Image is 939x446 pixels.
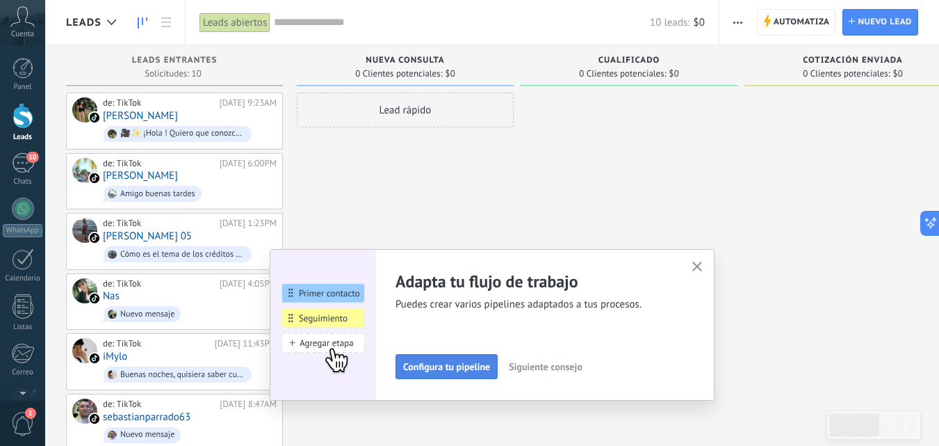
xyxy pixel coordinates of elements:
[103,110,178,122] a: [PERSON_NAME]
[220,218,277,229] div: [DATE] 1:23PM
[503,356,588,377] button: Siguiente consejo
[103,290,120,302] a: Nas
[215,338,277,349] div: [DATE] 11:43PM
[103,230,192,242] a: [PERSON_NAME] 05
[579,70,666,78] span: 0 Clientes potenciales:
[120,250,245,260] div: Cómo es el tema de los créditos para los iPhone
[66,16,101,29] span: Leads
[366,56,444,65] span: Nueva consulta
[858,10,912,35] span: Nuevo lead
[3,83,43,92] div: Panel
[220,278,277,289] div: [DATE] 4:05PM
[72,338,97,363] div: iMylo
[694,16,705,29] span: $0
[25,408,36,419] span: 1
[120,370,245,380] div: Buenas noches, quisiera saber cuáles son los precios de los dispositivos iPhone 🙏🏻
[131,9,154,36] a: Leads
[90,353,99,363] img: tiktok_kommo.svg
[446,70,455,78] span: $0
[103,399,215,410] div: de: TikTok
[145,70,201,78] span: Solicitudes: 10
[728,9,748,35] button: Más
[90,173,99,183] img: tiktok_kommo.svg
[90,414,99,424] img: tiktok_kommo.svg
[72,218,97,243] div: sebastian 05
[103,351,127,363] a: iMylo
[90,294,99,303] img: tiktok_kommo.svg
[3,133,43,142] div: Leads
[73,56,276,67] div: Leads Entrantes
[3,177,43,186] div: Chats
[90,233,99,243] img: tiktok_kommo.svg
[3,274,43,283] div: Calendario
[103,158,215,169] div: de: TikTok
[26,152,38,163] span: 10
[3,368,43,377] div: Correo
[72,399,97,424] div: sebastianparrado63
[120,430,174,440] div: Nuevo mensaje
[774,10,830,35] span: Automatiza
[220,399,277,410] div: [DATE] 8:47AM
[120,310,174,319] div: Nuevo mensaje
[220,158,277,169] div: [DATE] 6:00PM
[650,16,689,29] span: 10 leads:
[199,13,270,33] div: Leads abiertos
[3,224,42,237] div: WhatsApp
[509,362,582,372] span: Siguiente consejo
[103,338,210,349] div: de: TikTok
[103,218,215,229] div: de: TikTok
[11,30,34,39] span: Cuenta
[132,56,218,65] span: Leads Entrantes
[528,56,730,67] div: Cualificado
[220,97,277,109] div: [DATE] 9:23AM
[103,97,215,109] div: de: TikTok
[757,9,836,35] a: Automatiza
[3,323,43,332] div: Listas
[395,354,498,379] button: Configura tu pipeline
[395,298,675,312] span: Puedes crear varios pipelines adaptados a tus procesos.
[297,93,514,127] div: Lead rápido
[103,411,190,423] a: sebastianparrado63
[72,158,97,183] div: Camilo Salazar
[103,170,178,182] a: [PERSON_NAME]
[355,70,442,78] span: 0 Clientes potenciales:
[803,70,890,78] span: 0 Clientes potenciales:
[72,97,97,122] div: karol daniela
[72,278,97,303] div: Nas
[669,70,679,78] span: $0
[304,56,507,67] div: Nueva consulta
[842,9,918,35] a: Nuevo lead
[90,113,99,122] img: tiktok_kommo.svg
[103,278,215,289] div: de: TikTok
[893,70,903,78] span: $0
[403,362,490,372] span: Configura tu pipeline
[598,56,660,65] span: Cualificado
[154,9,178,36] a: Lista
[803,56,903,65] span: Cotización enviada
[395,271,675,292] h2: Adapta tu flujo de trabajo
[120,129,245,138] div: 🎥✨ ¡Hola ! Quiero que conozcan mi talento y lo que amo hacer: crear videos creativos y mostrar lo...
[120,189,195,199] div: Amigo buenas tardes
